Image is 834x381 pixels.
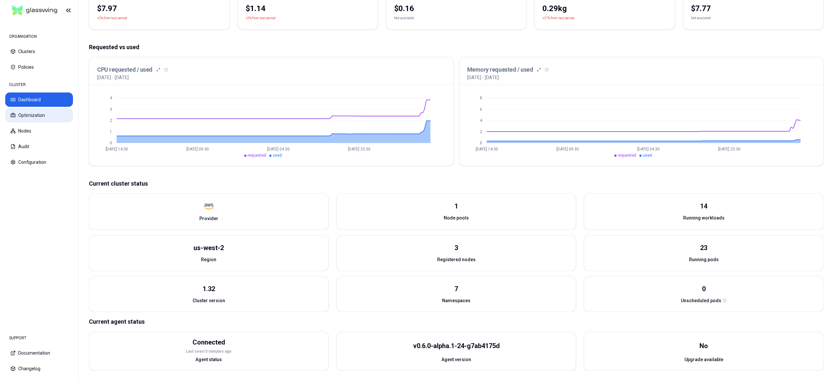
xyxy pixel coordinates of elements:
div: Not available [394,15,414,21]
p: Requested vs used [89,43,824,52]
tspan: 4 [110,96,112,100]
tspan: [DATE] 09:30 [186,147,209,151]
span: used [273,153,282,158]
p: +27% from last period [542,15,574,21]
span: Namespaces [442,297,470,304]
span: Running workloads [683,215,725,221]
tspan: 2 [480,130,482,134]
tspan: 2 [110,118,112,123]
span: requested [618,153,636,158]
p: Current agent status [89,317,824,326]
tspan: 8 [480,96,482,100]
span: Unscheduled pods [681,297,721,304]
p: [DATE] - [DATE] [97,74,129,81]
h3: CPU requested / used [97,65,152,74]
p: +2% from last period [97,15,127,21]
span: Registered nodes [437,256,476,263]
button: Clusters [5,44,73,59]
div: $1.14 [246,3,370,14]
div: $7.97 [97,3,222,14]
tspan: [DATE] 04:30 [637,147,659,151]
div: us-west-2 [194,243,224,252]
div: $0.16 [394,3,519,14]
span: Running pods [689,256,719,263]
p: [DATE] - [DATE] [467,74,499,81]
tspan: 6 [480,107,482,112]
tspan: 1 [110,130,112,134]
tspan: [DATE] 09:30 [556,147,579,151]
tspan: [DATE] 14:30 [475,147,498,151]
p: +2% from last period [246,15,276,21]
div: Not available [691,15,711,21]
div: No [699,341,708,350]
div: 23 [700,243,707,252]
span: Node pools [444,215,469,221]
span: Region [201,256,216,263]
div: 1 [454,202,458,211]
div: 14 [700,202,707,211]
div: ORGANISATION [5,30,73,43]
div: $7.77 [691,3,815,14]
span: Agent status [195,356,222,363]
div: SUPPORT [5,332,73,345]
span: Upgrade available [684,356,723,363]
div: Connected [193,338,225,347]
button: Audit [5,139,73,154]
span: Agent version [441,356,471,363]
p: Current cluster status [89,179,824,188]
span: Cluster version [193,297,225,304]
div: CLUSTER [5,78,73,91]
button: Policies [5,60,73,74]
tspan: [DATE] 04:30 [267,147,290,151]
div: 1.32 [203,284,215,293]
tspan: 0 [480,141,482,145]
img: aws [204,202,214,211]
span: Provider [199,215,218,222]
button: Optimization [5,108,73,122]
button: Dashboard [5,92,73,107]
button: Documentation [5,346,73,360]
div: 0.29 kg [542,3,667,14]
button: Changelog [5,361,73,376]
span: used [643,153,652,158]
div: Last seen: 5 minutes ago [186,349,232,354]
img: GlassWing [9,3,60,18]
div: v0.6.0-alpha.1-24-g7ab4175d [413,341,500,350]
button: Configuration [5,155,73,169]
div: 0 [702,284,706,293]
button: Nodes [5,124,73,138]
span: requested [248,153,266,158]
tspan: 3 [110,107,112,112]
tspan: [DATE] 23:30 [348,147,370,151]
tspan: 4 [480,118,482,123]
tspan: 0 [110,141,112,145]
div: 3 [454,243,458,252]
tspan: [DATE] 23:30 [718,147,740,151]
tspan: [DATE] 14:30 [106,147,128,151]
div: 7 [454,284,458,293]
h3: Memory requested / used [467,65,533,74]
